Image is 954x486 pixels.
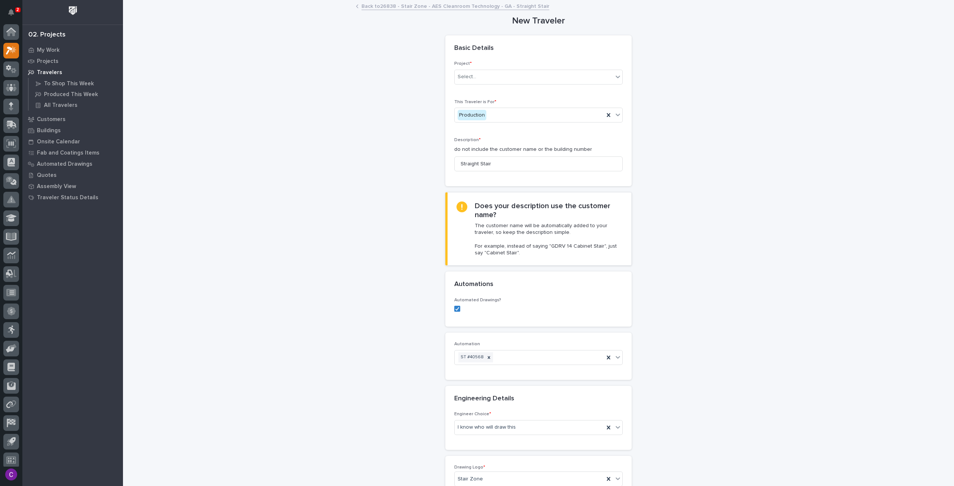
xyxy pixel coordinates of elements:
a: All Travelers [29,100,123,110]
p: To Shop This Week [44,80,94,87]
p: Fab and Coatings Items [37,150,99,156]
a: Buildings [22,125,123,136]
span: Project [454,61,472,66]
p: Onsite Calendar [37,139,80,145]
span: Automation [454,342,480,346]
span: Stair Zone [458,475,483,483]
div: 02. Projects [28,31,66,39]
div: ST #40568 [458,352,485,362]
a: Fab and Coatings Items [22,147,123,158]
p: do not include the customer name or the building number [454,146,623,153]
a: Back to26838 - Stair Zone - AES Cleanroom Technology - GA - Straight Stair [361,1,549,10]
img: Workspace Logo [66,4,80,18]
span: I know who will draw this [458,423,516,431]
div: Select... [458,73,476,81]
span: Engineer Choice [454,412,491,416]
p: Travelers [37,69,62,76]
p: My Work [37,47,60,54]
a: To Shop This Week [29,78,123,89]
span: This Traveler is For [454,100,496,104]
p: Buildings [37,127,61,134]
a: Traveler Status Details [22,192,123,203]
span: Description [454,138,481,142]
a: Assembly View [22,181,123,192]
span: Automated Drawings? [454,298,501,302]
p: The customer name will be automatically added to your traveler, so keep the description simple. F... [475,222,622,256]
h2: Basic Details [454,44,494,53]
div: Notifications2 [9,9,19,21]
a: Automated Drawings [22,158,123,169]
button: users-avatar [3,467,19,482]
p: Automated Drawings [37,161,92,168]
p: All Travelers [44,102,78,109]
button: Notifications [3,4,19,20]
a: Produced This Week [29,89,123,99]
h2: Automations [454,280,493,289]
h2: Does your description use the customer name? [475,201,622,219]
p: Customers [37,116,66,123]
p: Assembly View [37,183,76,190]
a: Customers [22,114,123,125]
div: Production [458,110,486,121]
a: Travelers [22,67,123,78]
a: Onsite Calendar [22,136,123,147]
h1: New Traveler [445,16,632,26]
p: Projects [37,58,59,65]
a: My Work [22,44,123,55]
p: Traveler Status Details [37,194,98,201]
a: Quotes [22,169,123,181]
p: Produced This Week [44,91,98,98]
h2: Engineering Details [454,395,514,403]
span: Drawing Logo [454,465,485,470]
p: Quotes [37,172,57,179]
p: 2 [16,7,19,12]
a: Projects [22,55,123,67]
